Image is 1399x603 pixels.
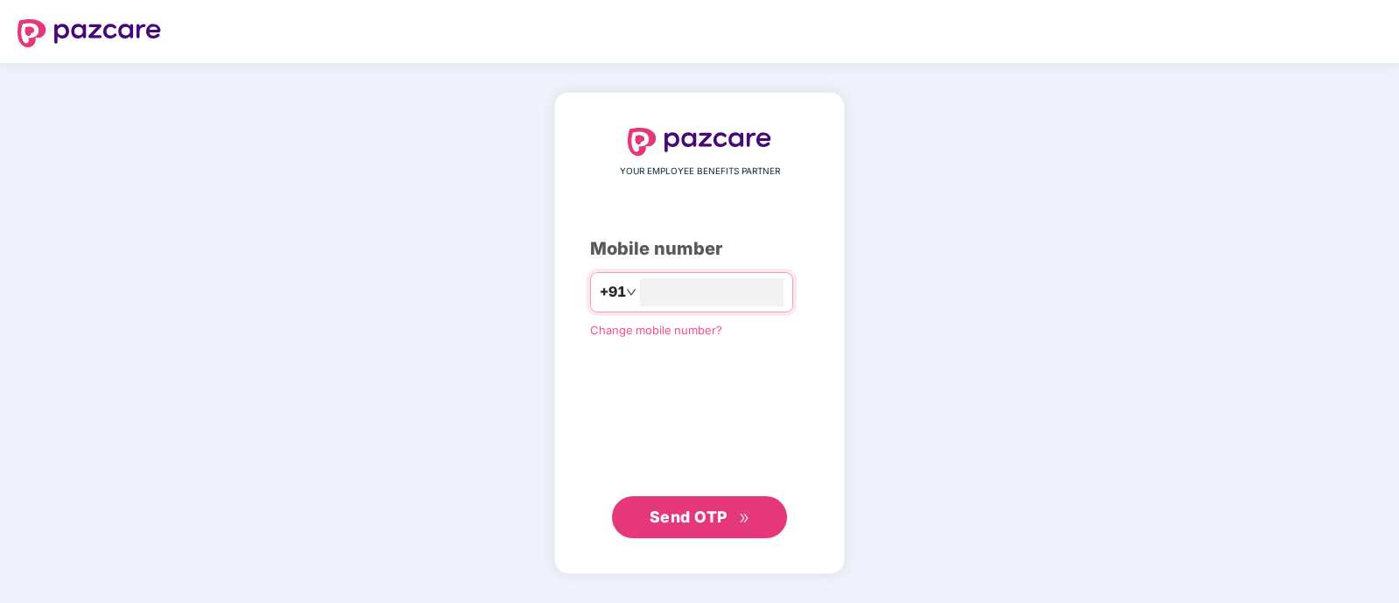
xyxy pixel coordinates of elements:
[739,513,750,524] span: double-right
[590,323,722,337] a: Change mobile number?
[612,496,787,538] button: Send OTPdouble-right
[650,508,728,526] span: Send OTP
[626,287,636,298] span: down
[620,165,780,179] span: YOUR EMPLOYEE BENEFITS PARTNER
[600,281,626,303] span: +91
[628,128,771,156] img: logo
[590,235,809,263] div: Mobile number
[18,19,161,47] img: logo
